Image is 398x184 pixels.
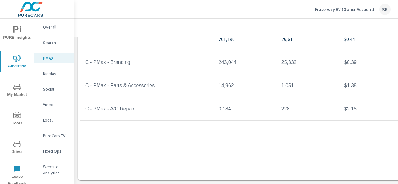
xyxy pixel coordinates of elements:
[281,35,334,43] p: 26,611
[219,35,271,43] p: 261,190
[2,140,32,155] span: Driver
[43,164,69,176] p: Website Analytics
[80,101,214,117] td: C - PMax - A/C Repair
[34,146,74,156] div: Fixed Ops
[276,55,339,70] td: 25,332
[2,83,32,98] span: My Market
[34,115,74,125] div: Local
[276,101,339,117] td: 228
[315,7,374,12] p: Fraserway RV (Owner Account)
[2,55,32,70] span: Advertise
[34,38,74,47] div: Search
[43,39,69,46] p: Search
[43,148,69,154] p: Fixed Ops
[214,55,276,70] td: 243,044
[43,101,69,108] p: Video
[2,112,32,127] span: Tools
[34,84,74,94] div: Social
[43,86,69,92] p: Social
[43,55,69,61] p: PMAX
[379,4,391,15] div: SK
[214,101,276,117] td: 3,184
[34,100,74,109] div: Video
[34,69,74,78] div: Display
[80,55,214,70] td: C - PMax - Branding
[43,70,69,77] p: Display
[34,162,74,177] div: Website Analytics
[2,26,32,41] span: PURE Insights
[43,132,69,139] p: PureCars TV
[43,24,69,30] p: Overall
[344,35,397,43] p: $0.44
[34,131,74,140] div: PureCars TV
[43,117,69,123] p: Local
[276,78,339,93] td: 1,051
[34,53,74,63] div: PMAX
[80,78,214,93] td: C - PMax - Parts & Accessories
[34,22,74,32] div: Overall
[214,78,276,93] td: 14,962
